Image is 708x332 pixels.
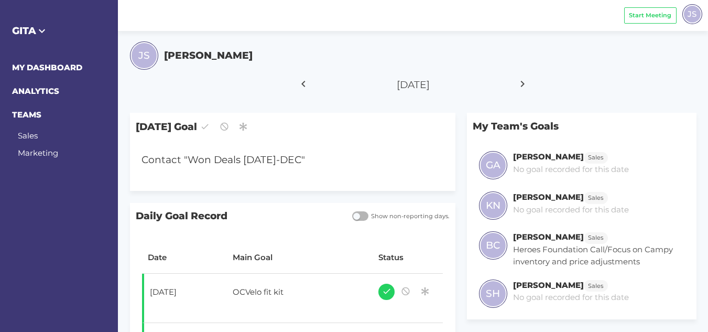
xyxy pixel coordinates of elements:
span: [DATE] Goal [130,113,455,141]
span: Sales [588,233,603,242]
span: Sales [588,153,603,162]
span: Daily Goal Record [130,203,346,230]
span: KN [486,198,500,213]
a: MY DASHBOARD [12,62,82,72]
span: BC [486,238,500,253]
span: SH [486,286,500,301]
div: Contact "Won Deals [DATE]-DEC" [136,147,423,174]
span: Start Meeting [629,11,671,20]
a: Sales [584,232,608,242]
span: Show non-reporting days. [368,212,450,221]
div: Date [148,252,221,264]
div: Status [378,252,437,264]
button: Start Meeting [624,7,677,24]
p: No goal recorded for this date [513,164,629,176]
span: Sales [588,282,603,291]
h6: [PERSON_NAME] [513,152,584,162]
div: JS [682,4,702,24]
a: Sales [584,280,608,290]
p: Heroes Foundation Call/Focus on Campy inventory and price adjustments [513,244,684,267]
h6: [PERSON_NAME] [513,192,584,202]
a: Sales [584,192,608,202]
span: JS [688,8,696,20]
a: Sales [584,152,608,162]
p: My Team's Goals [467,113,696,140]
span: [DATE] [397,79,430,91]
div: OCVelo fit kit [227,281,361,307]
a: Sales [18,131,38,141]
span: JS [138,48,150,63]
h6: [PERSON_NAME] [513,232,584,242]
td: [DATE] [142,274,227,323]
span: Sales [588,194,603,202]
p: No goal recorded for this date [513,204,629,216]
h6: [PERSON_NAME] [513,280,584,290]
h6: TEAMS [12,109,106,121]
p: No goal recorded for this date [513,292,629,304]
h5: [PERSON_NAME] [164,48,253,63]
span: GA [486,158,500,173]
a: Marketing [18,148,58,158]
h5: GITA [12,24,106,38]
div: Main Goal [233,252,367,264]
a: ANALYTICS [12,86,59,96]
